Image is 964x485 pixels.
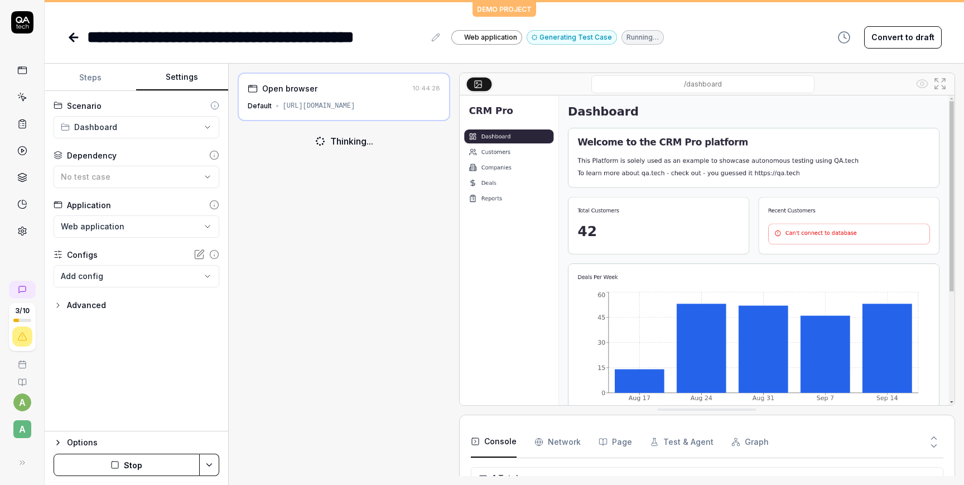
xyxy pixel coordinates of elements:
[54,299,106,312] button: Advanced
[61,220,124,232] span: Web application
[67,150,117,161] div: Dependency
[413,84,440,92] time: 10:44:28
[54,215,219,238] button: Web application
[621,30,664,45] div: Running…
[460,95,955,405] img: Screenshot
[262,83,317,94] div: Open browser
[650,426,714,458] button: Test & Agent
[9,281,36,299] a: New conversation
[330,135,373,148] div: Thinking...
[248,101,272,111] div: Default
[13,393,31,411] button: a
[54,436,219,449] button: Options
[74,121,117,133] span: Dashboard
[67,199,111,211] div: Application
[831,26,857,49] button: View version history
[864,26,942,49] button: Convert to draft
[15,308,30,314] span: 3 / 10
[61,172,110,181] span: No test case
[54,116,219,138] button: Dashboard
[54,166,219,188] button: No test case
[67,436,219,449] div: Options
[283,101,355,111] div: [URL][DOMAIN_NAME]
[136,64,228,91] button: Settings
[534,426,581,458] button: Network
[913,75,931,93] button: Show all interative elements
[731,426,769,458] button: Graph
[13,420,31,438] span: A
[67,100,102,112] div: Scenario
[527,30,617,45] button: Generating Test Case
[45,64,136,91] button: Steps
[54,454,200,476] button: Stop
[471,426,517,458] button: Console
[67,299,106,312] div: Advanced
[451,30,522,45] a: Web application
[4,411,40,440] button: A
[599,426,632,458] button: Page
[931,75,949,93] button: Open in full screen
[4,369,40,387] a: Documentation
[464,32,517,42] span: Web application
[67,249,98,261] div: Configs
[4,351,40,369] a: Book a call with us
